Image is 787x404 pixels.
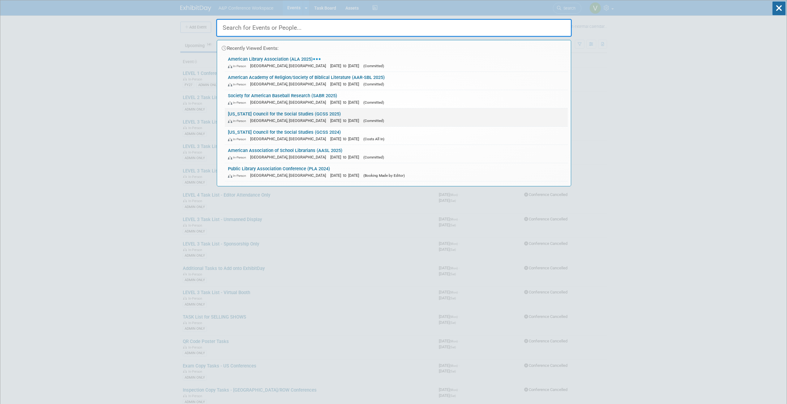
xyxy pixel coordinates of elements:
span: [GEOGRAPHIC_DATA], [GEOGRAPHIC_DATA] [250,137,329,141]
span: [DATE] to [DATE] [330,137,362,141]
span: (Costs All In) [363,137,384,141]
span: [GEOGRAPHIC_DATA], [GEOGRAPHIC_DATA] [250,63,329,68]
a: Society for American Baseball Research (SABR 2025) In-Person [GEOGRAPHIC_DATA], [GEOGRAPHIC_DATA]... [225,90,568,108]
span: [DATE] to [DATE] [330,155,362,159]
span: (Booking Made by Editor) [363,173,405,178]
span: In-Person [228,82,249,86]
span: [GEOGRAPHIC_DATA], [GEOGRAPHIC_DATA] [250,82,329,86]
a: [US_STATE] Council for the Social Studies (GCSS 2025) In-Person [GEOGRAPHIC_DATA], [GEOGRAPHIC_DA... [225,108,568,126]
span: (Committed) [363,64,384,68]
span: In-Person [228,174,249,178]
a: American Association of School Librarians (AASL 2025) In-Person [GEOGRAPHIC_DATA], [GEOGRAPHIC_DA... [225,145,568,163]
span: In-Person [228,155,249,159]
span: In-Person [228,119,249,123]
span: [DATE] to [DATE] [330,82,362,86]
a: American Academy of Religion/Society of Biblical Literature (AAR-SBL 2025) In-Person [GEOGRAPHIC_... [225,72,568,90]
span: [GEOGRAPHIC_DATA], [GEOGRAPHIC_DATA] [250,100,329,105]
span: (Committed) [363,155,384,159]
span: [DATE] to [DATE] [330,100,362,105]
span: In-Person [228,101,249,105]
span: (Committed) [363,100,384,105]
span: [DATE] to [DATE] [330,173,362,178]
span: In-Person [228,64,249,68]
span: [DATE] to [DATE] [330,63,362,68]
a: [US_STATE] Council for the Social Studies (GCSS 2024) In-Person [GEOGRAPHIC_DATA], [GEOGRAPHIC_DA... [225,127,568,145]
a: Public Library Association Conference (PLA 2024) In-Person [GEOGRAPHIC_DATA], [GEOGRAPHIC_DATA] [... [225,163,568,181]
input: Search for Events or People... [216,19,572,37]
span: (Committed) [363,119,384,123]
a: American Library Association (ALA 2025) In-Person [GEOGRAPHIC_DATA], [GEOGRAPHIC_DATA] [DATE] to ... [225,54,568,72]
span: [GEOGRAPHIC_DATA], [GEOGRAPHIC_DATA] [250,173,329,178]
span: [GEOGRAPHIC_DATA], [GEOGRAPHIC_DATA] [250,118,329,123]
span: [GEOGRAPHIC_DATA], [GEOGRAPHIC_DATA] [250,155,329,159]
span: (Committed) [363,82,384,86]
span: [DATE] to [DATE] [330,118,362,123]
div: Recently Viewed Events: [220,40,568,54]
span: In-Person [228,137,249,141]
